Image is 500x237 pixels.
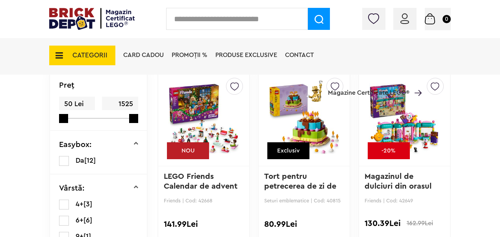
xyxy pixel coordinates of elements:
span: [3] [83,200,92,208]
span: Magazine Certificate LEGO® [328,79,409,97]
a: Card Cadou [123,52,164,58]
small: 0 [443,15,451,23]
span: 50 Lei [59,97,95,111]
span: [12] [84,157,96,164]
div: NOU [167,142,209,159]
span: 4+ [76,200,83,208]
div: 141.99Lei [164,219,244,230]
span: CATEGORII [72,52,107,59]
a: Magazine Certificate LEGO® [409,80,422,86]
a: Produse exclusive [215,52,277,58]
p: Friends | Cod: 42649 [365,198,444,204]
p: Easybox: [59,141,92,149]
a: PROMOȚII % [172,52,207,58]
div: -20% [368,142,410,159]
span: Da [76,157,84,164]
p: Seturi emblematice | Cod: 40815 [264,198,344,204]
span: 1525 Lei [102,97,138,121]
span: 6+ [76,217,83,224]
p: Vârstă: [59,184,85,192]
span: 130.39Lei [365,219,401,228]
a: Magazinul de dulciuri din orasul [GEOGRAPHIC_DATA] [365,173,444,200]
a: LEGO Friends Calendar de advent 2025 [164,173,240,200]
img: Magazinul de dulciuri din orasul Heartlake [369,64,440,174]
span: [6] [83,217,92,224]
span: 162.99Lei [407,220,433,226]
div: 80.99Lei [264,219,344,230]
div: Exclusiv [267,142,309,159]
img: LEGO Friends Calendar de advent 2025 [168,64,239,174]
a: Tort pentru petrecerea de zi de naştere [264,173,339,200]
p: Friends | Cod: 42668 [164,198,244,204]
img: Tort pentru petrecerea de zi de naştere [269,64,340,174]
a: Contact [285,52,314,58]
